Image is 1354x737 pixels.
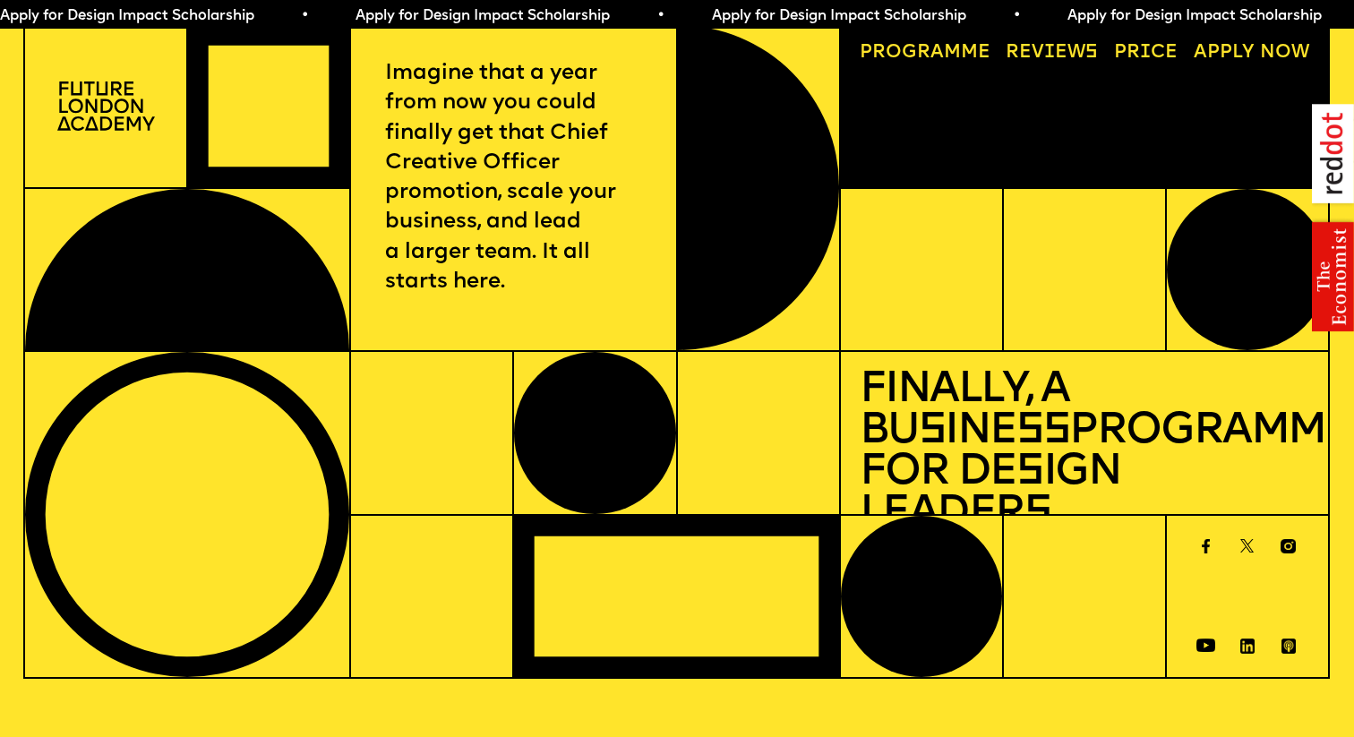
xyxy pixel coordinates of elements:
span: s [1024,493,1051,536]
a: Reviews [997,35,1108,73]
span: s [919,410,946,453]
span: s [1016,451,1043,494]
span: ss [1016,410,1069,453]
span: a [930,43,944,62]
span: • [298,9,306,23]
span: A [1194,43,1207,62]
a: Programme [850,35,999,73]
h1: Finally, a Bu ine Programme for De ign Leader [860,371,1309,536]
a: Apply now [1184,35,1318,73]
span: • [1010,9,1018,23]
p: Imagine that a year from now you could finally get that Chief Creative Officer promotion, scale y... [385,59,642,297]
span: • [655,9,663,23]
a: Price [1105,35,1187,73]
